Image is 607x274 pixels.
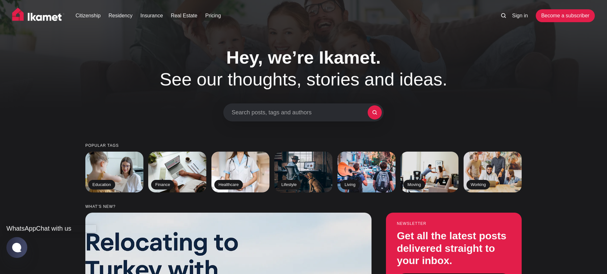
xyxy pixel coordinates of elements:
h2: Healthcare [214,180,243,190]
h2: Education [88,180,115,190]
h2: Finance [151,180,174,190]
a: Healthcare [211,152,269,192]
a: Working [464,152,522,192]
small: What’s new? [85,205,522,209]
h2: Working [466,180,490,190]
a: Residency [108,12,133,20]
a: Real Estate [171,12,197,20]
a: Insurance [141,12,163,20]
jdiv: Chat with us [36,225,71,232]
a: Become a subscriber [536,9,595,22]
a: Moving [400,152,458,192]
span: Search posts, tags and authors [232,109,368,116]
small: Popular tags [85,144,522,148]
img: Ikamet home [12,8,65,24]
h2: Lifestyle [277,180,301,190]
a: Pricing [205,12,221,20]
h2: Living [340,180,360,190]
a: Education [85,152,143,192]
a: Living [338,152,396,192]
h2: Moving [403,180,425,190]
span: Hey, we’re Ikamet. [226,47,380,67]
small: Newsletter [397,222,511,226]
a: Finance [148,152,206,192]
a: WhatsApp [6,225,36,232]
a: Citizenship [75,12,100,20]
a: Sign in [512,12,528,20]
h3: Get all the latest posts delivered straight to your inbox. [397,230,511,267]
a: Lifestyle [274,152,332,192]
h1: See our thoughts, stories and ideas. [140,47,467,90]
